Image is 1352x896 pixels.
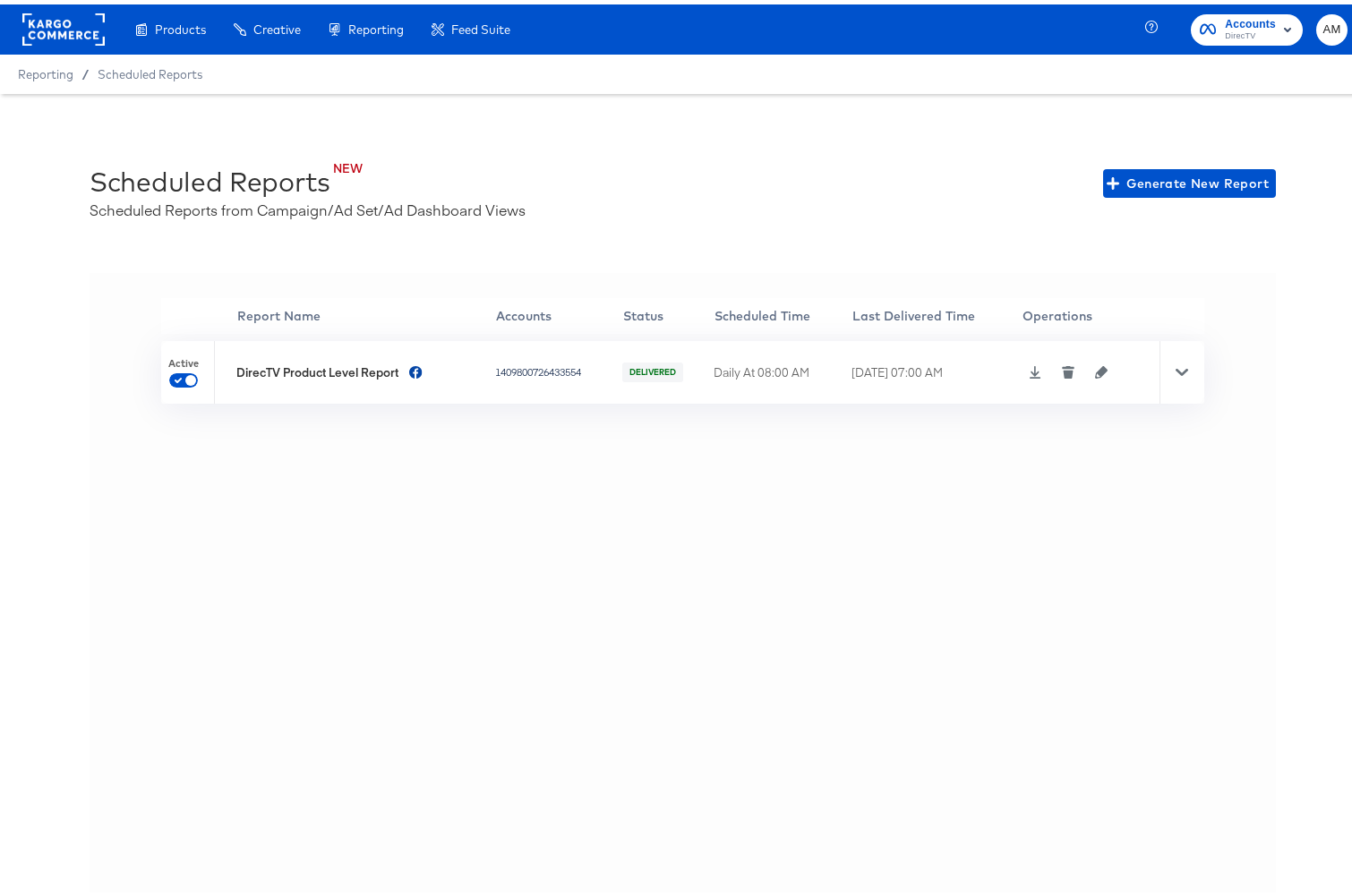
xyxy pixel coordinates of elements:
[1110,168,1269,191] span: Generate New Report
[98,63,202,77] a: Scheduled Reports
[73,63,98,77] span: /
[253,18,301,32] span: Creative
[168,353,199,367] span: Active
[90,159,330,195] div: Scheduled Reports
[348,18,404,32] span: Reporting
[851,360,1017,377] div: [DATE] 07:00 AM
[237,303,494,320] div: Report Name
[155,18,206,32] span: Products
[236,360,398,377] div: DirecTV Product Level Report
[122,156,363,173] div: NEW
[714,360,847,377] div: Daily At 08:00 AM
[90,195,526,216] div: Scheduled Reports from Campaign/Ad Set/Ad Dashboard Views
[1225,11,1276,30] span: Accounts
[851,294,1022,329] th: Last Delivered Time
[1323,15,1340,36] span: AM
[623,303,713,320] div: Status
[495,294,622,329] th: Accounts
[451,18,510,32] span: Feed Suite
[1191,10,1303,41] button: AccountsDirecTV
[628,363,678,374] span: DELIVERED
[1225,25,1276,39] span: DirecTV
[495,361,618,375] div: 1409800726433554
[1103,165,1276,193] button: Generate New Report
[18,63,73,77] span: Reporting
[1316,10,1348,41] button: AM
[1159,337,1204,399] div: Toggle Row Expanded
[714,294,851,329] th: Scheduled Time
[1022,294,1159,329] th: Operations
